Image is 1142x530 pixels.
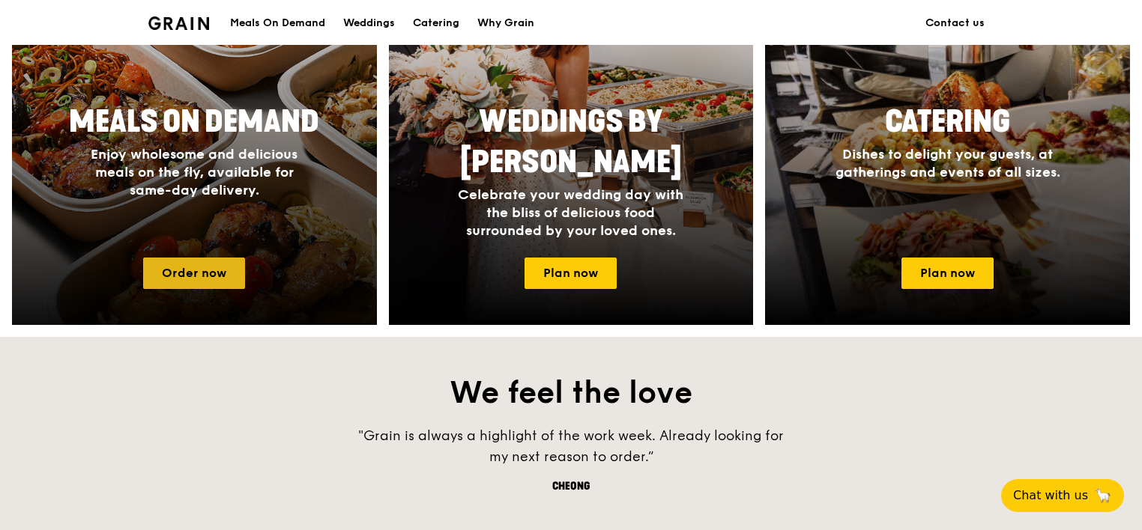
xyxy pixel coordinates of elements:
span: Chat with us [1013,487,1088,505]
a: Weddings [334,1,404,46]
a: Why Grain [468,1,543,46]
span: Dishes to delight your guests, at gatherings and events of all sizes. [836,146,1060,180]
img: Grain [148,16,209,30]
a: Plan now [901,258,994,289]
a: Order now [143,258,245,289]
div: Meals On Demand [230,1,325,46]
a: Plan now [525,258,617,289]
span: Celebrate your wedding day with the bliss of delicious food surrounded by your loved ones. [458,186,683,239]
a: Catering [404,1,468,46]
span: 🦙 [1094,487,1112,505]
div: Why Grain [477,1,534,46]
div: Catering [413,1,459,46]
span: Catering [885,104,1010,140]
span: Enjoy wholesome and delicious meals on the fly, available for same-day delivery. [91,146,297,198]
span: Weddings by [PERSON_NAME] [460,104,682,180]
button: Chat with us🦙 [1001,479,1124,512]
div: Cheong [346,479,796,494]
div: "Grain is always a highlight of the work week. Already looking for my next reason to order.” [346,425,796,467]
span: Meals On Demand [69,104,319,140]
div: Weddings [343,1,395,46]
a: Contact us [916,1,994,46]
